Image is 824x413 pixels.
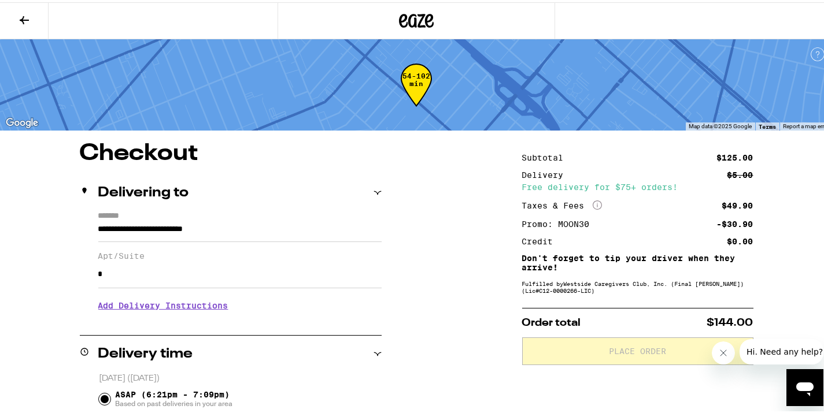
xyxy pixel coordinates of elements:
p: We'll contact you at [PHONE_NUMBER] when we arrive [98,317,382,326]
a: Terms [759,121,776,128]
span: ASAP (6:21pm - 7:09pm) [115,388,232,406]
h2: Delivering to [98,184,189,198]
span: Map data ©2025 Google [689,121,752,127]
button: Place Order [522,335,753,363]
iframe: Close message [712,339,735,362]
div: -$30.90 [717,218,753,226]
img: Google [3,113,41,128]
a: Open this area in Google Maps (opens a new window) [3,113,41,128]
span: Place Order [609,345,666,353]
p: [DATE] ([DATE]) [99,371,382,382]
h3: Add Delivery Instructions [98,290,382,317]
div: $5.00 [727,169,753,177]
label: Apt/Suite [98,249,382,258]
div: Credit [522,235,561,243]
p: Don't forget to tip your driver when they arrive! [522,251,753,270]
div: $49.90 [722,199,753,207]
div: Free delivery for $75+ orders! [522,181,753,189]
h1: Checkout [80,140,382,163]
h2: Delivery time [98,345,193,359]
div: Taxes & Fees [522,198,602,209]
div: Fulfilled by Westside Caregivers Club, Inc. (Final [PERSON_NAME]) (Lic# C12-0000266-LIC ) [522,278,753,292]
div: Subtotal [522,151,572,159]
div: 54-102 min [401,70,432,113]
span: Order total [522,315,581,326]
iframe: Button to launch messaging window [786,367,823,404]
div: $0.00 [727,235,753,243]
span: $144.00 [707,315,753,326]
div: $125.00 [717,151,753,159]
div: Promo: MOON30 [522,218,598,226]
span: Based on past deliveries in your area [115,397,232,406]
iframe: Message from company [740,337,823,362]
div: Delivery [522,169,572,177]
